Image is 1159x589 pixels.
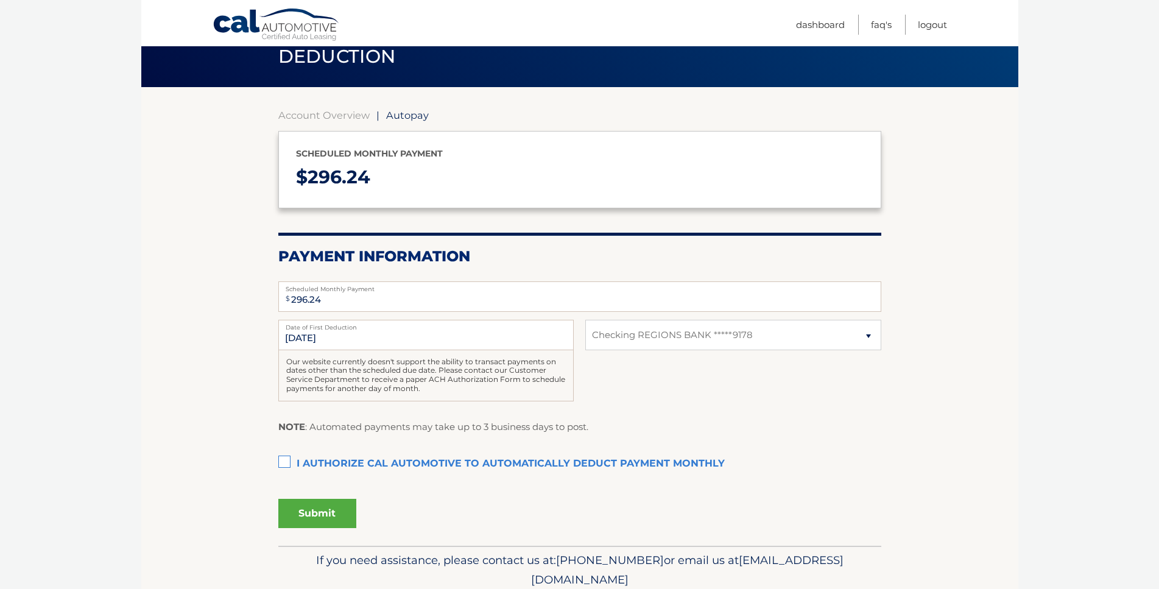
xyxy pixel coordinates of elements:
[213,8,340,43] a: Cal Automotive
[296,146,864,161] p: Scheduled monthly payment
[278,421,305,432] strong: NOTE
[556,553,664,567] span: [PHONE_NUMBER]
[278,281,881,312] input: Payment Amount
[918,15,947,35] a: Logout
[376,109,379,121] span: |
[278,320,574,350] input: Payment Date
[278,247,881,266] h2: Payment Information
[871,15,892,35] a: FAQ's
[796,15,845,35] a: Dashboard
[531,553,844,587] span: [EMAIL_ADDRESS][DOMAIN_NAME]
[386,109,429,121] span: Autopay
[308,166,370,188] span: 296.24
[278,109,370,121] a: Account Overview
[296,161,864,194] p: $
[278,350,574,401] div: Our website currently doesn't support the ability to transact payments on dates other than the sc...
[278,499,356,528] button: Submit
[278,320,574,330] label: Date of First Deduction
[278,419,588,435] p: : Automated payments may take up to 3 business days to post.
[278,27,823,68] span: Enroll in automatic recurring monthly payment deduction
[278,281,881,291] label: Scheduled Monthly Payment
[282,285,294,312] span: $
[278,452,881,476] label: I authorize cal automotive to automatically deduct payment monthly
